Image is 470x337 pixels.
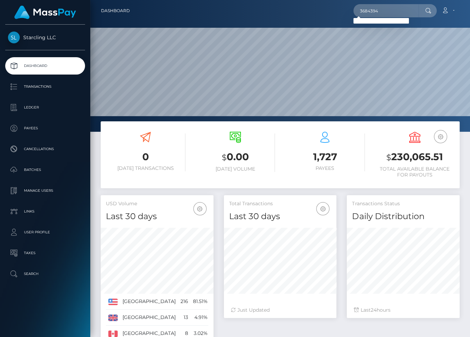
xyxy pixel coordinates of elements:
[285,150,365,164] h3: 1,727
[5,78,85,95] a: Transactions
[8,165,82,175] p: Batches
[8,61,82,71] p: Dashboard
[222,153,227,162] small: $
[375,150,455,164] h3: 230,065.51
[370,307,376,313] span: 24
[178,294,191,310] td: 216
[5,120,85,137] a: Payees
[191,294,210,310] td: 81.51%
[178,310,191,326] td: 13
[5,161,85,179] a: Batches
[231,306,330,314] div: Just Updated
[8,144,82,154] p: Cancellations
[5,244,85,262] a: Taxes
[8,32,20,43] img: Starcling LLC
[196,150,275,164] h3: 0.00
[191,310,210,326] td: 4.91%
[8,102,82,113] p: Ledger
[5,265,85,283] a: Search
[120,310,178,326] td: [GEOGRAPHIC_DATA]
[8,206,82,217] p: Links
[353,4,419,17] input: Search...
[354,306,453,314] div: Last hours
[285,165,365,171] h6: Payees
[120,294,178,310] td: [GEOGRAPHIC_DATA]
[108,330,118,337] img: CA.png
[8,227,82,237] p: User Profile
[386,153,391,162] small: $
[106,150,185,164] h3: 0
[8,185,82,196] p: Manage Users
[8,248,82,258] p: Taxes
[5,203,85,220] a: Links
[5,224,85,241] a: User Profile
[106,200,208,207] h5: USD Volume
[5,57,85,75] a: Dashboard
[5,99,85,116] a: Ledger
[108,314,118,321] img: GB.png
[106,165,185,171] h6: [DATE] Transactions
[108,299,118,305] img: US.png
[101,3,130,18] a: Dashboard
[5,182,85,199] a: Manage Users
[375,166,455,178] h6: Total Available Balance for Payouts
[14,6,76,19] img: MassPay Logo
[229,210,331,223] h4: Last 30 days
[229,200,331,207] h5: Total Transactions
[8,123,82,133] p: Payees
[352,200,454,207] h5: Transactions Status
[8,269,82,279] p: Search
[5,140,85,158] a: Cancellations
[352,210,454,223] h4: Daily Distribution
[196,166,275,172] h6: [DATE] Volume
[5,34,85,41] span: Starcling LLC
[8,81,82,92] p: Transactions
[106,210,208,223] h4: Last 30 days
